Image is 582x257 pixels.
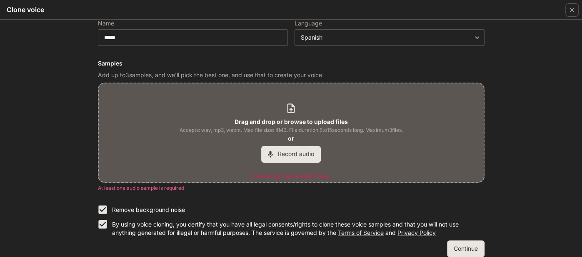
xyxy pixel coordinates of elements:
b: Drag and drop or browse to upload files [235,118,348,125]
p: By using voice cloning, you certify that you have all legal consents/rights to clone these voice ... [112,220,478,237]
p: Language [295,20,322,26]
button: Record audio [261,146,321,163]
h6: Samples [98,59,485,68]
a: Terms of Service [338,229,384,236]
span: Accepts: wav, mp3, webm. Max file size: 4MB. File duration 5 to 15 seconds long. Maximum 3 files. [180,126,403,134]
a: Privacy Policy [397,229,436,236]
p: Name [98,20,114,26]
p: File is larger than 4194304 bytes [252,173,330,180]
p: At least one audio sample is required [98,184,485,192]
h5: Clone voice [7,5,44,14]
div: Spanish [301,33,471,42]
b: or [288,135,294,142]
button: Continue [447,240,485,257]
p: Add up to 3 samples, and we'll pick the best one, and use that to create your voice [98,71,485,79]
div: Spanish [295,33,484,42]
p: Remove background noise [112,206,185,214]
